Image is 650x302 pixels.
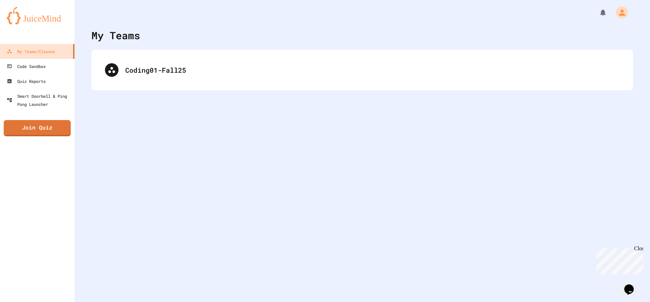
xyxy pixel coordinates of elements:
[98,56,626,84] div: Coding01-Fall25
[91,28,140,43] div: My Teams
[3,3,47,43] div: Chat with us now!Close
[7,92,72,108] div: Smart Doorbell & Ping Pong Launcher
[7,62,46,70] div: Code Sandbox
[609,5,630,20] div: My Account
[7,77,46,85] div: Quiz Reports
[622,275,643,295] iframe: chat widget
[7,47,55,55] div: My Teams/Classes
[4,120,71,136] a: Join Quiz
[125,65,620,75] div: Coding01-Fall25
[7,7,68,24] img: logo-orange.svg
[594,246,643,274] iframe: chat widget
[586,7,609,18] div: My Notifications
